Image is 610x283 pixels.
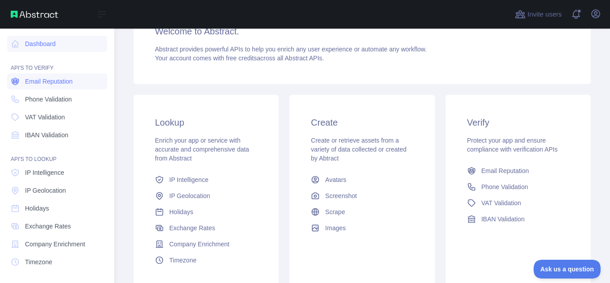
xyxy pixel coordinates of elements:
[481,215,525,224] span: IBAN Validation
[7,91,107,107] a: Phone Validation
[513,7,564,21] button: Invite users
[7,182,107,199] a: IP Geolocation
[169,207,193,216] span: Holidays
[151,188,261,204] a: IP Geolocation
[481,199,521,207] span: VAT Validation
[7,36,107,52] a: Dashboard
[25,168,64,177] span: IP Intelligence
[7,236,107,252] a: Company Enrichment
[464,163,573,179] a: Email Reputation
[25,77,73,86] span: Email Reputation
[307,204,417,220] a: Scrape
[527,9,562,20] span: Invite users
[467,116,569,129] h3: Verify
[25,222,71,231] span: Exchange Rates
[25,186,66,195] span: IP Geolocation
[311,116,413,129] h3: Create
[169,224,215,232] span: Exchange Rates
[481,182,528,191] span: Phone Validation
[151,172,261,188] a: IP Intelligence
[534,260,601,279] iframe: Toggle Customer Support
[169,191,210,200] span: IP Geolocation
[7,254,107,270] a: Timezone
[155,46,427,53] span: Abstract provides powerful APIs to help you enrich any user experience or automate any workflow.
[7,165,107,181] a: IP Intelligence
[169,240,230,249] span: Company Enrichment
[307,172,417,188] a: Avatars
[25,258,52,266] span: Timezone
[307,220,417,236] a: Images
[307,188,417,204] a: Screenshot
[151,236,261,252] a: Company Enrichment
[155,55,324,62] span: Your account comes with across all Abstract APIs.
[226,55,257,62] span: free credits
[7,218,107,234] a: Exchange Rates
[325,191,357,200] span: Screenshot
[481,166,529,175] span: Email Reputation
[325,224,346,232] span: Images
[7,73,107,89] a: Email Reputation
[464,195,573,211] a: VAT Validation
[11,11,58,18] img: Abstract API
[155,116,257,129] h3: Lookup
[311,137,406,162] span: Create or retrieve assets from a variety of data collected or created by Abtract
[25,113,65,122] span: VAT Validation
[25,131,68,139] span: IBAN Validation
[464,179,573,195] a: Phone Validation
[151,252,261,268] a: Timezone
[7,200,107,216] a: Holidays
[467,137,558,153] span: Protect your app and ensure compliance with verification APIs
[151,220,261,236] a: Exchange Rates
[7,127,107,143] a: IBAN Validation
[169,256,196,265] span: Timezone
[325,207,345,216] span: Scrape
[155,25,569,38] h3: Welcome to Abstract.
[25,95,72,104] span: Phone Validation
[7,109,107,125] a: VAT Validation
[7,54,107,72] div: API'S TO VERIFY
[25,240,85,249] span: Company Enrichment
[7,145,107,163] div: API'S TO LOOKUP
[25,204,49,213] span: Holidays
[151,204,261,220] a: Holidays
[155,137,249,162] span: Enrich your app or service with accurate and comprehensive data from Abstract
[169,175,209,184] span: IP Intelligence
[464,211,573,227] a: IBAN Validation
[325,175,346,184] span: Avatars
